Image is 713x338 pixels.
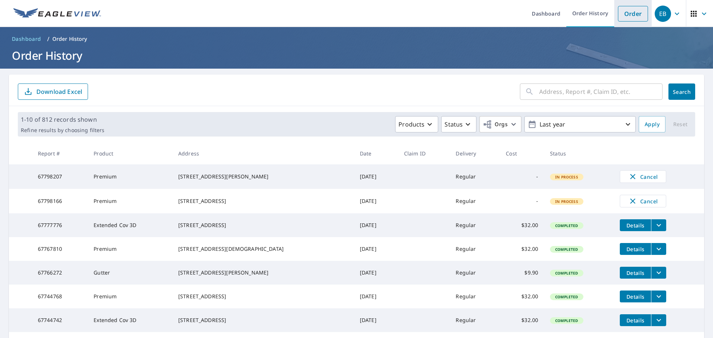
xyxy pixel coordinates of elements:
[618,6,648,22] a: Order
[620,219,651,231] button: detailsBtn-67777776
[450,261,500,285] td: Regular
[551,247,582,252] span: Completed
[450,142,500,164] th: Delivery
[36,88,82,96] p: Download Excel
[21,127,104,134] p: Refine results by choosing filters
[178,269,348,276] div: [STREET_ADDRESS][PERSON_NAME]
[178,173,348,180] div: [STREET_ADDRESS][PERSON_NAME]
[500,285,544,308] td: $32.00
[628,197,658,206] span: Cancel
[354,142,398,164] th: Date
[500,308,544,332] td: $32.00
[32,142,88,164] th: Report #
[178,197,348,205] div: [STREET_ADDRESS]
[354,164,398,189] td: [DATE]
[21,115,104,124] p: 1-10 of 812 records shown
[551,270,582,276] span: Completed
[537,118,624,131] p: Last year
[624,317,647,324] span: Details
[178,293,348,300] div: [STREET_ADDRESS]
[651,243,666,255] button: filesDropdownBtn-67767810
[639,116,665,132] button: Apply
[620,243,651,255] button: detailsBtn-67767810
[32,261,88,285] td: 67766272
[354,213,398,237] td: [DATE]
[445,120,463,129] p: Status
[88,261,172,285] td: Gutter
[500,237,544,261] td: $32.00
[450,285,500,308] td: Regular
[620,170,666,183] button: Cancel
[500,261,544,285] td: $9.90
[483,120,508,129] span: Orgs
[620,267,651,279] button: detailsBtn-67766272
[88,285,172,308] td: Premium
[18,83,88,100] button: Download Excel
[178,316,348,324] div: [STREET_ADDRESS]
[32,213,88,237] td: 67777776
[674,88,689,95] span: Search
[395,116,438,132] button: Products
[524,116,636,132] button: Last year
[544,142,614,164] th: Status
[500,164,544,189] td: -
[450,213,500,237] td: Regular
[651,291,666,302] button: filesDropdownBtn-67744768
[172,142,354,164] th: Address
[551,223,582,228] span: Completed
[47,35,49,43] li: /
[178,245,348,253] div: [STREET_ADDRESS][DEMOGRAPHIC_DATA]
[88,164,172,189] td: Premium
[624,222,647,229] span: Details
[9,48,704,63] h1: Order History
[500,213,544,237] td: $32.00
[398,120,424,129] p: Products
[178,221,348,229] div: [STREET_ADDRESS]
[441,116,476,132] button: Status
[500,189,544,213] td: -
[450,237,500,261] td: Regular
[620,314,651,326] button: detailsBtn-67744742
[655,6,671,22] div: EB
[88,142,172,164] th: Product
[450,189,500,213] td: Regular
[551,318,582,323] span: Completed
[668,83,695,100] button: Search
[651,219,666,231] button: filesDropdownBtn-67777776
[651,267,666,279] button: filesDropdownBtn-67766272
[32,308,88,332] td: 67744742
[32,237,88,261] td: 67767810
[645,120,660,129] span: Apply
[88,237,172,261] td: Premium
[88,189,172,213] td: Premium
[651,314,666,326] button: filesDropdownBtn-67744742
[624,269,647,276] span: Details
[500,142,544,164] th: Cost
[354,237,398,261] td: [DATE]
[32,285,88,308] td: 67744768
[354,261,398,285] td: [DATE]
[539,81,662,102] input: Address, Report #, Claim ID, etc.
[620,195,666,207] button: Cancel
[88,213,172,237] td: Extended Cov 3D
[12,35,41,43] span: Dashboard
[624,293,647,300] span: Details
[354,308,398,332] td: [DATE]
[551,199,583,204] span: In Process
[9,33,704,45] nav: breadcrumb
[354,189,398,213] td: [DATE]
[398,142,450,164] th: Claim ID
[13,8,101,19] img: EV Logo
[450,164,500,189] td: Regular
[9,33,44,45] a: Dashboard
[88,308,172,332] td: Extended Cov 3D
[32,164,88,189] td: 67798207
[354,285,398,308] td: [DATE]
[628,172,658,181] span: Cancel
[551,294,582,299] span: Completed
[624,246,647,253] span: Details
[450,308,500,332] td: Regular
[551,174,583,180] span: In Process
[32,189,88,213] td: 67798166
[620,291,651,302] button: detailsBtn-67744768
